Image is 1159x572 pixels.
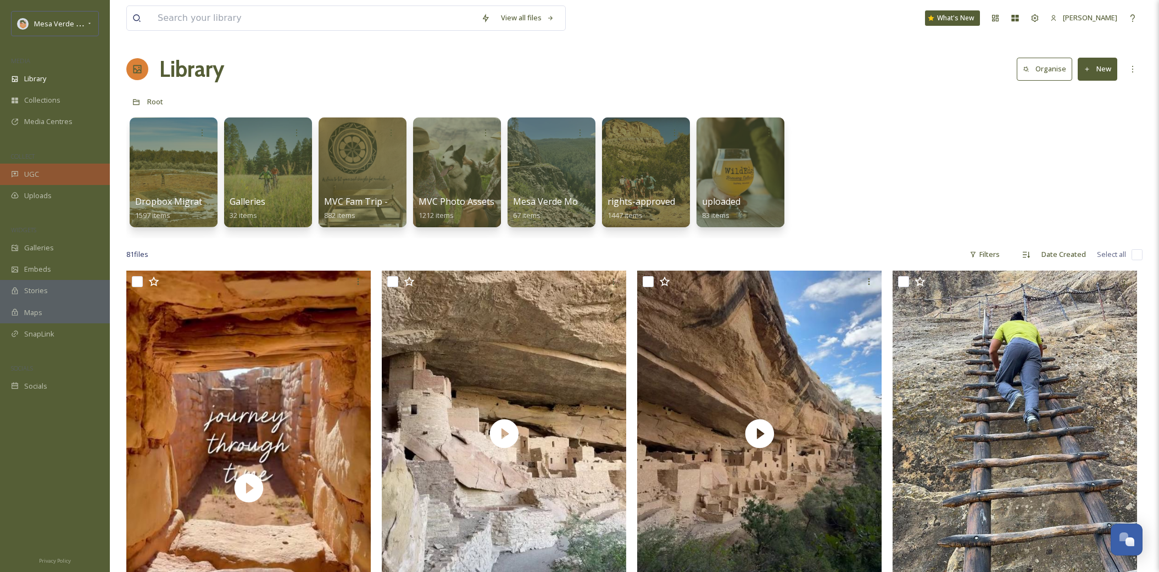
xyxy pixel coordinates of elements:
a: Privacy Policy [39,553,71,567]
span: Mesa Verde Moments (QR Code Uploads) [513,195,683,208]
a: View all files [495,7,560,29]
span: MVC Fam Trip - [DATE] [324,195,419,208]
a: Mesa Verde Moments (QR Code Uploads)67 items [513,197,683,220]
span: 1212 items [419,210,454,220]
span: Dropbox Migration [135,195,215,208]
span: Uploads [24,190,52,201]
span: Media Centres [24,116,73,127]
span: Mesa Verde Country [34,18,102,29]
span: 67 items [513,210,541,220]
a: MVC Photo Assets1212 items [419,197,494,220]
span: Stories [24,285,48,296]
span: rights-approved [608,195,675,208]
a: Galleries32 items [230,197,265,220]
span: WIDGETS [11,226,36,234]
button: Organise [1017,58,1072,80]
span: 81 file s [126,249,148,260]
span: uploaded [702,195,740,208]
span: 1597 items [135,210,170,220]
a: rights-approved1447 items [608,197,675,220]
a: [PERSON_NAME] [1045,7,1123,29]
span: Galleries [230,195,265,208]
button: Open Chat [1111,524,1143,556]
div: Date Created [1036,244,1091,265]
span: SOCIALS [11,364,33,372]
span: 83 items [702,210,729,220]
span: MVC Photo Assets [419,195,494,208]
input: Search your library [152,6,476,30]
span: Socials [24,381,47,391]
span: Select all [1097,249,1126,260]
span: Maps [24,307,42,318]
a: Library [159,53,224,86]
img: MVC%20SnapSea%20logo%20%281%29.png [18,18,29,29]
span: Embeds [24,264,51,274]
span: Library [24,74,46,84]
span: Galleries [24,243,54,253]
span: 32 items [230,210,257,220]
a: uploaded83 items [702,197,740,220]
span: MEDIA [11,57,30,65]
span: SnapLink [24,329,54,339]
span: 1447 items [608,210,643,220]
span: UGC [24,169,39,180]
span: 882 items [324,210,355,220]
a: Organise [1017,58,1078,80]
span: Root [147,97,163,106]
a: Dropbox Migration1597 items [135,197,215,220]
a: Root [147,95,163,108]
span: Collections [24,95,60,105]
button: New [1078,58,1117,80]
span: [PERSON_NAME] [1063,13,1117,23]
span: Privacy Policy [39,557,71,564]
div: Filters [964,244,1005,265]
a: MVC Fam Trip - [DATE]882 items [324,197,419,220]
span: COLLECT [11,152,35,160]
a: What's New [925,10,980,26]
